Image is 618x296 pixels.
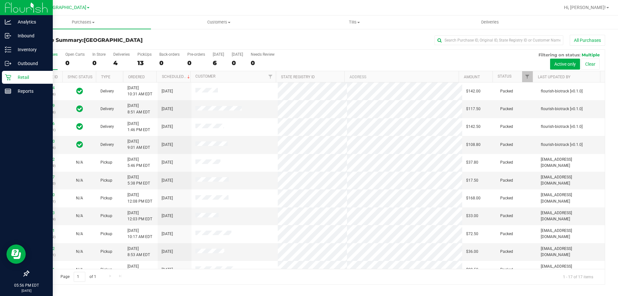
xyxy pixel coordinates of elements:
[11,73,50,81] p: Retail
[3,282,50,288] p: 05:56 PM EDT
[84,37,143,43] span: [GEOGRAPHIC_DATA]
[127,157,150,169] span: [DATE] 5:46 PM EDT
[100,142,114,148] span: Delivery
[100,106,114,112] span: Delivery
[65,59,85,67] div: 0
[127,263,150,276] span: [DATE] 3:29 PM EDT
[100,159,112,166] span: Pickup
[100,177,112,184] span: Pickup
[76,249,83,254] span: Not Applicable
[76,177,83,184] button: N/A
[37,175,55,179] a: 11836627
[498,74,511,79] a: Status
[162,124,173,130] span: [DATE]
[500,106,513,112] span: Packed
[538,75,570,79] a: Last Updated By
[76,267,83,273] button: N/A
[37,86,55,90] a: 11816924
[541,157,601,169] span: [EMAIL_ADDRESS][DOMAIN_NAME]
[162,249,173,255] span: [DATE]
[11,18,50,26] p: Analytics
[127,103,150,115] span: [DATE] 8:51 AM EDT
[37,103,55,108] a: 11821259
[127,210,152,222] span: [DATE] 12:03 PM EDT
[265,71,276,82] a: Filter
[5,33,11,39] inline-svg: Inbound
[5,46,11,53] inline-svg: Inventory
[435,35,563,45] input: Search Purchase ID, Original ID, State Registry ID or Customer Name...
[187,52,205,57] div: Pre-orders
[162,159,173,166] span: [DATE]
[92,52,106,57] div: In Store
[500,159,513,166] span: Packed
[127,121,150,133] span: [DATE] 1:46 PM EDT
[100,88,114,94] span: Delivery
[466,142,481,148] span: $108.80
[281,75,315,79] a: State Registry ID
[422,15,558,29] a: Deliveries
[286,15,422,29] a: Tills
[37,157,55,162] a: 11836672
[127,192,152,204] span: [DATE] 12:08 PM EDT
[162,142,173,148] span: [DATE]
[37,193,55,197] a: 11834100
[500,88,513,94] span: Packed
[564,5,606,10] span: Hi, [PERSON_NAME]!
[232,52,243,57] div: [DATE]
[76,87,83,96] span: In Sync
[541,142,583,148] span: flourish-biotrack [v0.1.0]
[37,246,55,251] a: 11832522
[11,87,50,95] p: Reports
[541,174,601,186] span: [EMAIL_ADDRESS][DOMAIN_NAME]
[195,74,215,79] a: Customer
[232,59,243,67] div: 0
[541,246,601,258] span: [EMAIL_ADDRESS][DOMAIN_NAME]
[464,75,480,79] a: Amount
[76,104,83,113] span: In Sync
[76,196,83,200] span: Not Applicable
[101,75,110,79] a: Type
[162,74,191,79] a: Scheduled
[100,249,112,255] span: Pickup
[500,124,513,130] span: Packed
[42,5,86,10] span: [GEOGRAPHIC_DATA]
[127,85,152,97] span: [DATE] 10:31 AM EDT
[162,88,173,94] span: [DATE]
[76,213,83,219] button: N/A
[137,59,152,67] div: 13
[100,124,114,130] span: Delivery
[15,19,151,25] span: Purchases
[37,211,55,215] a: 11834093
[473,19,508,25] span: Deliveries
[55,272,101,282] span: Page of 1
[65,52,85,57] div: Open Carts
[37,228,55,233] a: 11833181
[11,60,50,67] p: Outbound
[76,140,83,149] span: In Sync
[541,263,601,276] span: [EMAIL_ADDRESS][DOMAIN_NAME]
[100,267,112,273] span: Pickup
[466,177,478,184] span: $17.50
[500,213,513,219] span: Packed
[466,213,478,219] span: $33.00
[6,244,26,264] iframe: Resource center
[159,59,180,67] div: 0
[127,174,150,186] span: [DATE] 5:38 PM EDT
[466,124,481,130] span: $142.50
[287,19,422,25] span: Tills
[541,192,601,204] span: [EMAIL_ADDRESS][DOMAIN_NAME]
[100,213,112,219] span: Pickup
[5,19,11,25] inline-svg: Analytics
[76,214,83,218] span: Not Applicable
[251,59,275,67] div: 0
[5,60,11,67] inline-svg: Outbound
[550,59,580,70] button: Active only
[76,195,83,201] button: N/A
[466,159,478,166] span: $37.80
[68,75,92,79] a: Sync Status
[159,52,180,57] div: Back-orders
[541,106,583,112] span: flourish-biotrack [v0.1.0]
[213,59,224,67] div: 6
[76,122,83,131] span: In Sync
[28,37,220,43] h3: Purchase Summary:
